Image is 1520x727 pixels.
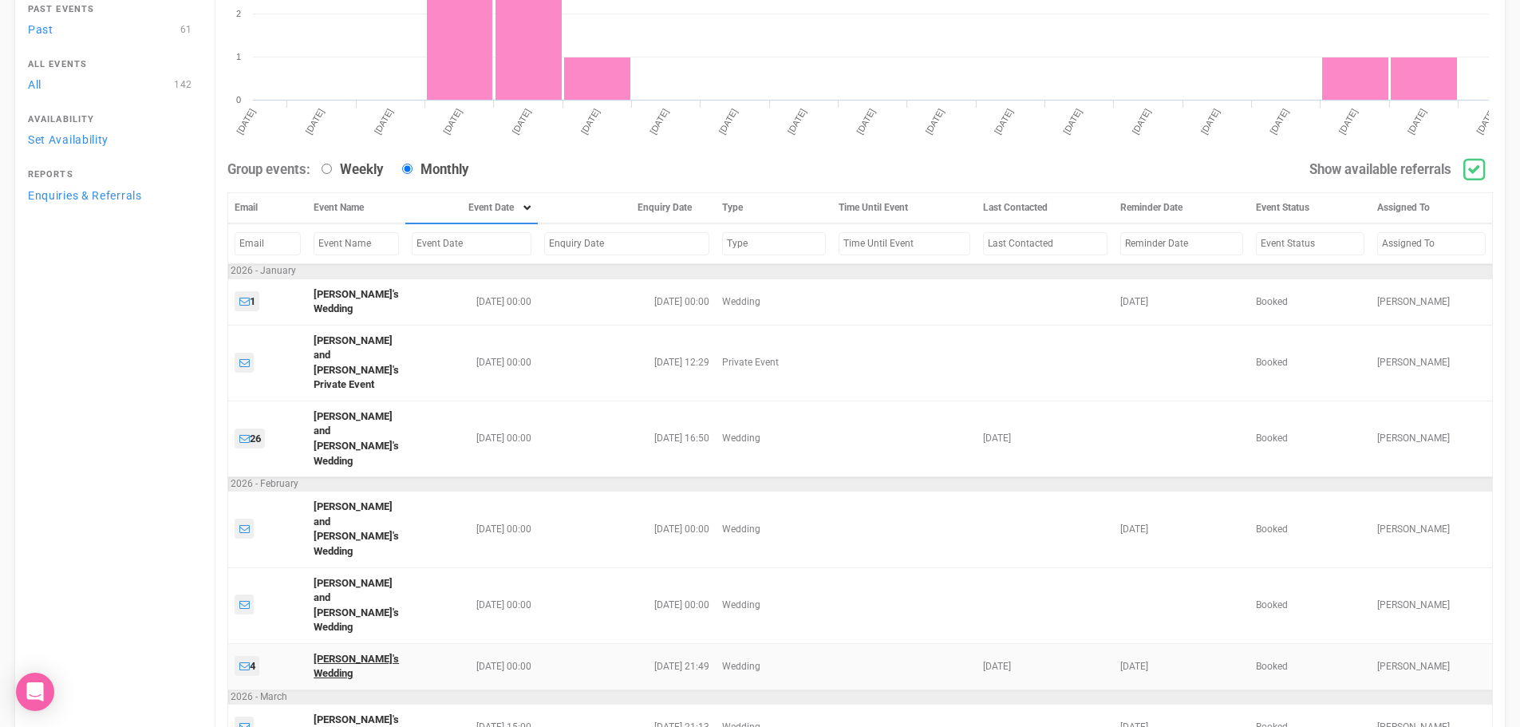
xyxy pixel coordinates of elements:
tspan: [DATE] [511,107,533,136]
td: Booked [1250,401,1371,476]
td: 2026 - March [228,689,1493,704]
a: 1 [235,291,259,311]
tspan: [DATE] [648,107,670,136]
td: Booked [1250,643,1371,689]
a: 26 [235,429,265,448]
tspan: 0 [236,95,241,105]
td: [PERSON_NAME] [1371,279,1492,325]
tspan: [DATE] [1337,107,1360,136]
tspan: [DATE] [855,107,877,136]
strong: Show available referrals [1309,161,1451,177]
tspan: [DATE] [993,107,1015,136]
tspan: [DATE] [373,107,395,136]
th: Reminder Date [1114,193,1250,224]
th: Email [228,193,308,224]
td: [DATE] [977,401,1114,476]
tspan: [DATE] [1131,107,1153,136]
tspan: 2 [236,9,241,18]
td: 2026 - January [228,264,1493,279]
th: Time Until Event [832,193,977,224]
input: Filter by Event Date [412,232,531,255]
input: Filter by Event Name [314,232,399,255]
input: Filter by Assigned To [1377,232,1486,255]
td: [DATE] 21:49 [538,643,716,689]
tspan: [DATE] [786,107,808,136]
th: Last Contacted [977,193,1114,224]
td: [DATE] 00:00 [405,279,538,325]
tspan: [DATE] [579,107,602,136]
a: [PERSON_NAME] and [PERSON_NAME]'s Wedding [314,410,399,467]
div: Open Intercom Messenger [16,673,54,711]
th: Event Date [405,193,538,224]
td: Wedding [716,567,832,643]
td: [PERSON_NAME] [1371,643,1492,689]
td: Wedding [716,643,832,689]
td: [DATE] 00:00 [405,492,538,567]
tspan: [DATE] [1199,107,1222,136]
td: [DATE] [977,643,1114,689]
a: Enquiries & Referrals [23,184,199,206]
input: Filter by Time Until Event [839,232,970,255]
td: Wedding [716,492,832,567]
a: 4 [235,656,259,676]
a: [PERSON_NAME] and [PERSON_NAME]'s Wedding [314,500,399,557]
td: [PERSON_NAME] [1371,401,1492,476]
td: 2026 - February [228,477,1493,492]
span: 61 [177,22,195,38]
th: Type [716,193,832,224]
span: 142 [171,77,195,93]
td: [PERSON_NAME] [1371,567,1492,643]
tspan: [DATE] [1268,107,1290,136]
label: Monthly [394,160,468,180]
td: [DATE] [1114,279,1250,325]
a: [PERSON_NAME]'s Wedding [314,288,399,315]
tspan: [DATE] [924,107,946,136]
tspan: 1 [236,52,241,61]
td: [DATE] 00:00 [405,325,538,401]
tspan: [DATE] [1406,107,1428,136]
tspan: [DATE] [717,107,740,136]
h4: All Events [28,60,194,69]
td: [PERSON_NAME] [1371,325,1492,401]
td: Wedding [716,401,832,476]
a: [PERSON_NAME]'s Wedding [314,653,399,680]
h4: Past Events [28,5,194,14]
td: [DATE] 00:00 [538,492,716,567]
strong: Group events: [227,161,310,177]
td: [DATE] 00:00 [405,567,538,643]
td: [PERSON_NAME] [1371,492,1492,567]
td: [DATE] [1114,492,1250,567]
tspan: [DATE] [1475,107,1497,136]
h4: Reports [28,170,194,180]
input: Filter by Email [235,232,301,255]
label: Weekly [314,160,383,180]
td: [DATE] 00:00 [538,279,716,325]
a: [PERSON_NAME] and [PERSON_NAME]'s Private Event [314,334,399,391]
td: Private Event [716,325,832,401]
td: Booked [1250,567,1371,643]
tspan: [DATE] [304,107,326,136]
td: [DATE] 00:00 [405,401,538,476]
a: Past61 [23,18,199,40]
h4: Availability [28,115,194,124]
td: [DATE] 00:00 [538,567,716,643]
input: Filter by Last Contacted [983,232,1107,255]
th: Event Name [307,193,405,224]
th: Assigned To [1371,193,1492,224]
input: Weekly [322,164,332,174]
tspan: [DATE] [235,107,257,136]
input: Filter by Reminder Date [1120,232,1243,255]
th: Enquiry Date [538,193,716,224]
a: All142 [23,73,199,95]
td: Wedding [716,279,832,325]
input: Filter by Enquiry Date [544,232,709,255]
a: Set Availability [23,128,199,150]
tspan: [DATE] [441,107,464,136]
td: Booked [1250,492,1371,567]
td: [DATE] 16:50 [538,401,716,476]
td: [DATE] 00:00 [405,643,538,689]
a: [PERSON_NAME] and [PERSON_NAME]'s Wedding [314,577,399,634]
tspan: [DATE] [1061,107,1084,136]
input: Filter by Type [722,232,826,255]
th: Event Status [1250,193,1371,224]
